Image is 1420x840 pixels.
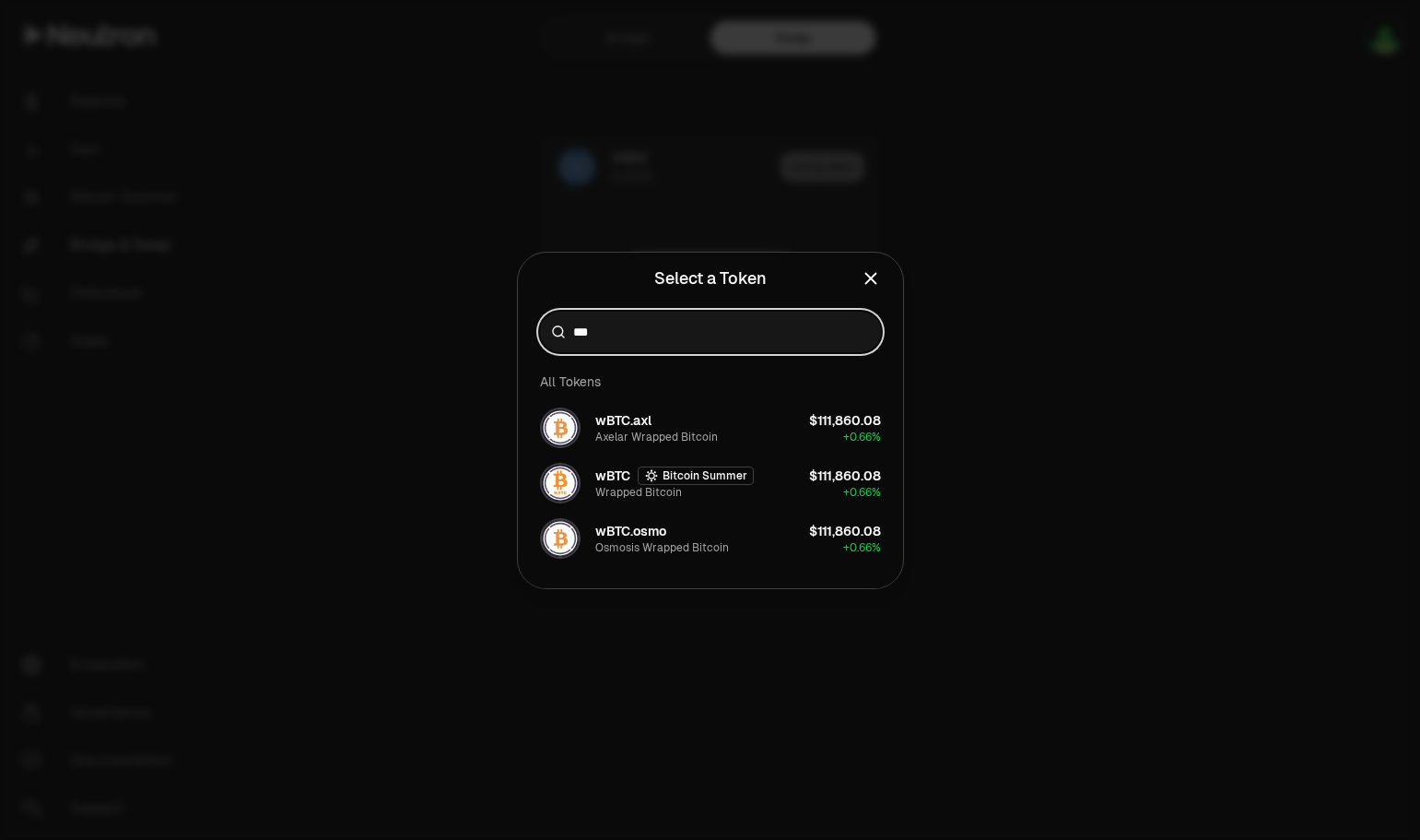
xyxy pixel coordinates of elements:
div: Wrapped Bitcoin [595,485,682,500]
div: Axelar Wrapped Bitcoin [595,430,718,444]
span: wBTC [595,467,630,485]
button: Bitcoin Summer [638,467,754,485]
span: wBTC.osmo [595,522,666,540]
div: $111,860.08 [809,467,881,485]
div: Osmosis Wrapped Bitcoin [595,540,729,555]
span: + 0.66% [843,430,881,444]
span: + 0.66% [843,540,881,555]
span: wBTC.axl [595,411,651,430]
button: Close [861,266,881,291]
img: wBTC.osmo Logo [542,520,579,557]
div: $111,860.08 [809,411,881,430]
span: + 0.66% [843,485,881,500]
button: wBTC LogowBTCBitcoin SummerWrapped Bitcoin$111,860.08+0.66% [529,455,892,511]
img: wBTC Logo [542,465,579,502]
button: wBTC.axl LogowBTC.axlAxelar Wrapped Bitcoin$111,860.08+0.66% [529,400,892,455]
div: All Tokens [529,363,892,400]
div: Select a Token [654,266,767,291]
button: wBTC.osmo LogowBTC.osmoOsmosis Wrapped Bitcoin$111,860.08+0.66% [529,511,892,566]
div: $111,860.08 [809,522,881,540]
img: wBTC.axl Logo [542,409,579,446]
